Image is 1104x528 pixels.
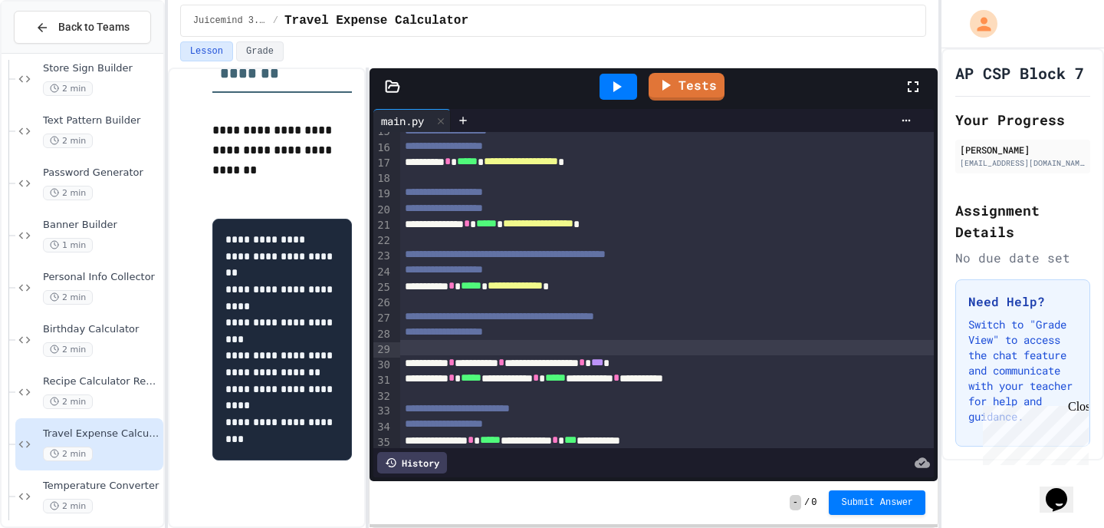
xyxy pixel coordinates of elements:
[6,6,106,97] div: Chat with us now!Close
[43,447,93,461] span: 2 min
[14,11,151,44] button: Back to Teams
[377,452,447,474] div: History
[968,292,1077,311] h3: Need Help?
[373,140,393,156] div: 16
[373,404,393,419] div: 33
[373,295,393,311] div: 26
[43,271,160,284] span: Personal Info Collector
[373,218,393,233] div: 21
[236,41,284,61] button: Grade
[373,233,393,249] div: 22
[58,19,130,35] span: Back to Teams
[373,358,393,373] div: 30
[43,427,160,441] span: Travel Expense Calculator
[954,6,1001,41] div: My Account
[790,495,801,510] span: -
[43,81,93,96] span: 2 min
[955,200,1090,243] h2: Assignment Details
[373,265,393,280] div: 24
[811,497,816,509] span: 0
[841,497,913,509] span: Submit Answer
[43,342,93,357] span: 2 min
[829,490,925,515] button: Submit Answer
[373,311,393,326] div: 27
[373,186,393,202] div: 19
[373,249,393,264] div: 23
[1040,467,1089,513] iframe: chat widget
[373,113,432,129] div: main.py
[43,167,160,180] span: Password Generator
[373,420,393,435] div: 34
[373,156,393,171] div: 17
[43,238,93,252] span: 1 min
[955,62,1084,84] h1: AP CSP Block 7
[373,389,393,404] div: 32
[960,157,1086,169] div: [EMAIL_ADDRESS][DOMAIN_NAME]
[43,480,160,493] span: Temperature Converter
[649,73,724,101] a: Tests
[43,499,93,513] span: 2 min
[273,15,278,27] span: /
[977,400,1089,465] iframe: chat widget
[373,435,393,450] div: 35
[955,109,1090,130] h2: Your Progress
[373,327,393,342] div: 28
[43,394,93,409] span: 2 min
[373,171,393,186] div: 18
[373,280,393,295] div: 25
[43,62,160,75] span: Store Sign Builder
[373,373,393,388] div: 31
[43,134,93,148] span: 2 min
[193,15,267,27] span: Juicemind 3.5-3.7 Exercises
[43,186,93,200] span: 2 min
[804,497,810,509] span: /
[968,317,1077,424] p: Switch to "Grade View" to access the chat feature and communicate with your teacher for help and ...
[960,143,1086,157] div: [PERSON_NAME]
[373,109,451,132] div: main.py
[373,124,393,140] div: 15
[43,114,160,127] span: Text Pattern Builder
[373,342,393,358] div: 29
[43,375,160,388] span: Recipe Calculator Repair
[955,249,1090,267] div: No due date set
[43,323,160,336] span: Birthday Calculator
[43,219,160,232] span: Banner Builder
[180,41,233,61] button: Lesson
[284,12,468,30] span: Travel Expense Calculator
[43,290,93,305] span: 2 min
[373,203,393,218] div: 20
